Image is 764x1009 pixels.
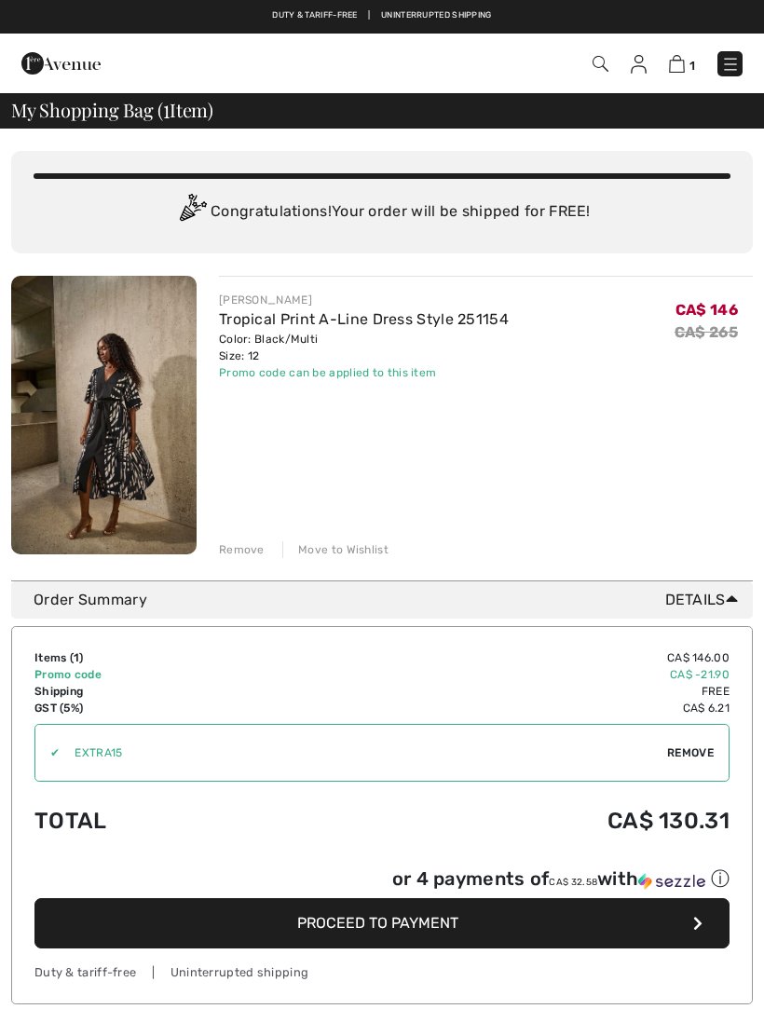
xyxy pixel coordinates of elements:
span: Proceed to Payment [297,914,458,932]
a: Tropical Print A-Line Dress Style 251154 [219,310,509,328]
div: Promo code can be applied to this item [219,364,509,381]
div: or 4 payments of with [392,866,730,892]
div: or 4 payments ofCA$ 32.58withSezzle Click to learn more about Sezzle [34,866,730,898]
td: CA$ 146.00 [293,649,730,666]
span: My Shopping Bag ( Item) [11,101,213,119]
div: [PERSON_NAME] [219,292,509,308]
span: 1 [163,96,170,120]
div: Move to Wishlist [282,541,389,558]
img: Menu [721,55,740,74]
img: 1ère Avenue [21,45,101,82]
img: Congratulation2.svg [173,194,211,231]
span: CA$ 32.58 [549,877,597,888]
td: Free [293,683,730,700]
td: GST (5%) [34,700,293,716]
img: Search [593,56,608,72]
img: Tropical Print A-Line Dress Style 251154 [11,276,197,554]
button: Proceed to Payment [34,898,730,948]
div: Duty & tariff-free | Uninterrupted shipping [34,963,730,981]
input: Promo code [60,725,667,781]
div: Remove [219,541,265,558]
span: 1 [689,59,695,73]
a: 1ère Avenue [21,53,101,71]
span: Remove [667,744,714,761]
td: CA$ 6.21 [293,700,730,716]
td: Items ( ) [34,649,293,666]
span: Details [665,589,745,611]
td: CA$ 130.31 [293,789,730,852]
td: Total [34,789,293,852]
img: Shopping Bag [669,55,685,73]
s: CA$ 265 [675,323,738,341]
td: Promo code [34,666,293,683]
img: My Info [631,55,647,74]
td: CA$ -21.90 [293,666,730,683]
span: CA$ 146 [675,301,738,319]
div: Order Summary [34,589,745,611]
div: Color: Black/Multi Size: 12 [219,331,509,364]
span: 1 [74,651,79,664]
div: ✔ [35,744,60,761]
div: Congratulations! Your order will be shipped for FREE! [34,194,730,231]
a: 1 [669,52,695,75]
img: Sezzle [638,873,705,890]
td: Shipping [34,683,293,700]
